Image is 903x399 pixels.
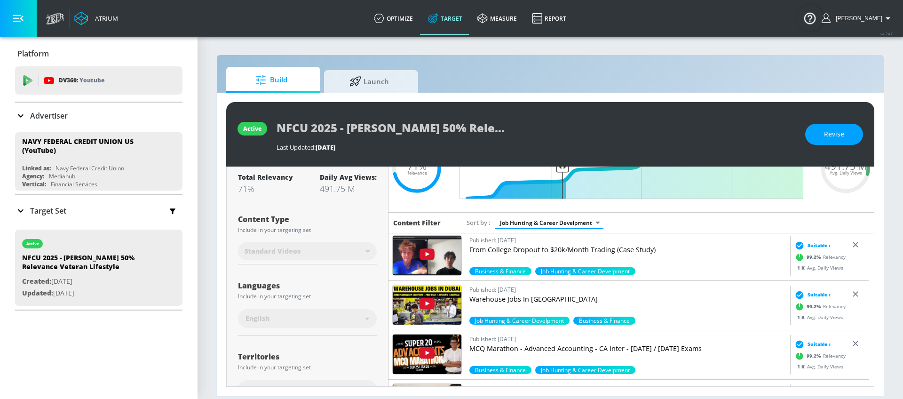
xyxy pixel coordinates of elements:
div: 99.2% [469,366,531,374]
p: Published: [DATE] [469,383,786,393]
div: Vertical: [22,180,46,188]
input: Final Threshold [454,138,808,199]
span: Revise [824,128,844,140]
div: Platform [15,40,182,67]
span: 1 K [797,313,807,320]
button: [PERSON_NAME] [822,13,894,24]
div: All Territories [238,380,377,399]
span: Suitable › [808,242,831,249]
div: 99.2% [535,366,635,374]
span: Updated: [22,288,53,297]
img: mGvh4cwG1zQ [393,236,461,275]
span: Business & Finance [573,317,635,325]
div: 491.75 M [320,183,377,194]
span: Business & Finance [469,366,531,374]
div: Suitable › [792,290,831,299]
div: Last Updated: [277,143,796,152]
a: Report [524,1,574,35]
div: Content Type [238,215,377,223]
div: Avg. Daily Views [792,363,843,370]
span: Suitable › [808,291,831,298]
div: Relevancy [792,250,846,264]
span: Avg. Daily Views [830,171,862,176]
div: 99.2% [535,267,635,275]
div: Territories [238,353,377,360]
div: 90.6% [573,317,635,325]
p: Advertiser [30,111,68,121]
div: DV360: Youtube [15,66,182,95]
p: Warehouse Jobs In [GEOGRAPHIC_DATA] [469,295,786,304]
p: From College Dropout to $20k/Month Trading (Case Study) [469,245,786,255]
p: Published: [DATE] [469,334,786,344]
div: Languages [238,282,377,289]
a: Atrium [74,11,118,25]
a: Target [420,1,470,35]
div: Suitable › [792,240,831,250]
div: Linked as: [22,164,51,172]
div: Relevancy [792,349,846,363]
button: Revise [805,124,863,145]
div: Suitable › [792,339,831,349]
div: Target Set [15,195,182,226]
button: Open Resource Center [797,5,823,31]
div: NAVY FEDERAL CREDIT UNION US (YouTube) [22,137,167,155]
div: 99.2% [469,267,531,275]
div: 71% [238,183,293,194]
span: Job Hunting & Career Develpment [469,317,570,325]
span: 491.75 M [825,161,867,171]
div: English [238,309,377,328]
div: active [26,241,39,246]
span: v 4.24.0 [880,31,894,36]
div: Navy Federal Credit Union [55,164,124,172]
div: Advertiser [15,103,182,129]
h6: Content Filter [393,218,441,227]
span: Created: [22,277,51,286]
a: Published: [DATE]MCQ Marathon - Advanced Accounting - CA Inter - [DATE] / [DATE] Exams [469,334,786,366]
span: Sort by [467,218,491,227]
span: Job Hunting & Career Develpment [535,366,635,374]
div: Total Relevancy [238,173,293,182]
img: _Kd5_I8cD7w [393,285,461,325]
p: Platform [17,48,49,59]
p: [DATE] [22,276,154,287]
span: Relevance [406,171,427,176]
a: Published: [DATE]From College Dropout to $20k/Month Trading (Case Study) [469,235,786,267]
div: Daily Avg Views: [320,173,377,182]
span: English [246,314,269,323]
p: MCQ Marathon - Advanced Accounting - CA Inter - [DATE] / [DATE] Exams [469,344,786,353]
span: [DATE] [316,143,335,152]
span: 99.2 % [807,352,823,359]
a: optimize [366,1,420,35]
span: 1 K [797,363,807,369]
div: Include in your targeting set [238,365,377,370]
a: measure [470,1,524,35]
span: All Territories [246,385,294,394]
p: [DATE] [22,287,154,299]
div: NAVY FEDERAL CREDIT UNION US (YouTube)Linked as:Navy Federal Credit UnionAgency:MediahubVertical:... [15,132,182,191]
span: Job Hunting & Career Develpment [535,267,635,275]
div: 99.2% [469,317,570,325]
p: Published: [DATE] [469,285,786,295]
div: Agency: [22,172,44,180]
div: Include in your targeting set [238,227,377,233]
div: Atrium [91,14,118,23]
div: Avg. Daily Views [792,313,843,320]
div: activeNFCU 2025 - [PERSON_NAME] 50% Relevance Veteran LifestyleCreated:[DATE]Updated:[DATE] [15,230,182,306]
div: Financial Services [51,180,97,188]
div: Job Hunting & Career Develpment [495,216,603,229]
div: Avg. Daily Views [792,264,843,271]
span: 99.2 % [807,254,823,261]
div: active [243,125,261,133]
p: Target Set [30,206,66,216]
img: 8YGfOlz2IKQ [393,335,461,374]
span: 71% [407,161,427,171]
span: Standard Videos [245,247,301,256]
span: login as: kacey.labar@zefr.com [832,15,882,22]
div: NFCU 2025 - [PERSON_NAME] 50% Relevance Veteran Lifestyle [22,253,154,276]
p: Youtube [79,75,104,85]
span: Suitable › [808,341,831,348]
div: Mediahub [49,172,75,180]
a: Published: [DATE]Warehouse Jobs In [GEOGRAPHIC_DATA] [469,285,786,317]
div: Include in your targeting set [238,294,377,299]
